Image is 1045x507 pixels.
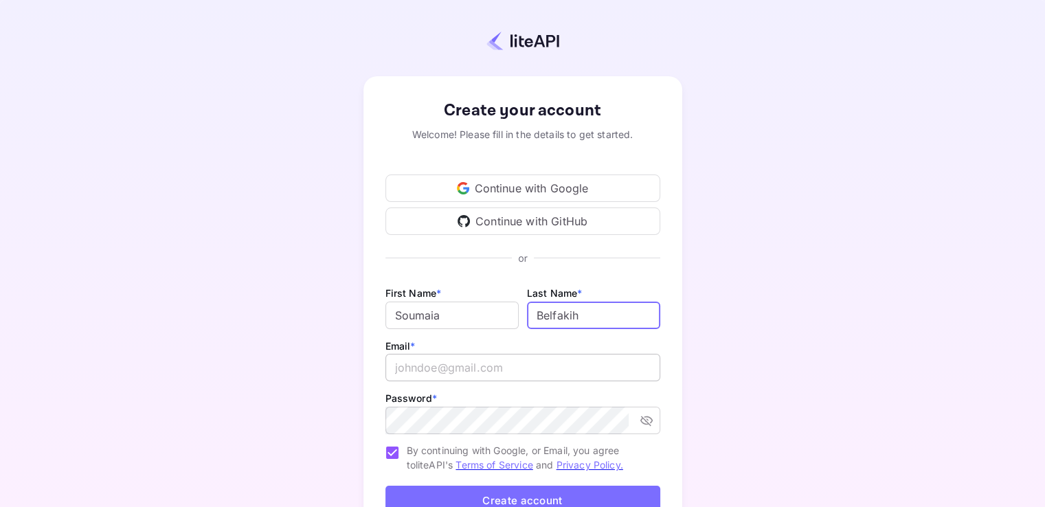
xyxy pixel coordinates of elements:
input: John [385,302,519,329]
span: By continuing with Google, or Email, you agree to liteAPI's and [407,443,649,472]
label: Email [385,340,416,352]
a: Privacy Policy. [557,459,623,471]
div: Continue with Google [385,174,660,202]
div: Create your account [385,98,660,123]
button: toggle password visibility [634,408,659,433]
label: Last Name [527,287,583,299]
input: Doe [527,302,660,329]
input: johndoe@gmail.com [385,354,660,381]
label: First Name [385,287,442,299]
a: Terms of Service [456,459,532,471]
div: Continue with GitHub [385,207,660,235]
img: liteapi [486,31,559,51]
div: Welcome! Please fill in the details to get started. [385,127,660,142]
label: Password [385,392,437,404]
